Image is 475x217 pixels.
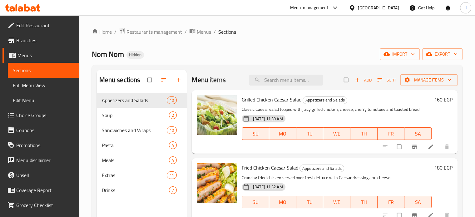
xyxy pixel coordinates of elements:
div: items [169,111,177,119]
button: TH [350,196,378,208]
span: Choice Groups [16,111,74,119]
div: Menu-management [290,4,329,12]
span: SA [407,129,429,138]
button: SA [404,196,432,208]
button: TH [350,127,378,140]
span: Sections [218,28,236,36]
span: Soup [102,111,169,119]
nav: breadcrumb [92,28,463,36]
button: MO [269,127,296,140]
span: Drinks [102,186,169,194]
span: Menus [17,52,74,59]
span: WE [326,129,348,138]
a: Promotions [2,138,79,153]
span: 10 [167,97,176,103]
span: Appetizers and Salads [300,165,344,172]
span: 2 [169,112,176,118]
span: Select to update [393,141,406,153]
a: Menu disclaimer [2,153,79,168]
span: Grilled Chicken Caesar Salad [242,95,301,104]
a: Coupons [2,123,79,138]
span: Upsell [16,171,74,179]
span: MO [272,198,294,207]
span: Meals [102,156,169,164]
div: items [167,96,177,104]
div: [GEOGRAPHIC_DATA] [358,4,399,11]
button: export [422,48,463,60]
a: Menus [189,28,211,36]
div: items [169,141,177,149]
span: Coverage Report [16,186,74,194]
span: Select section [340,74,353,86]
span: 10 [167,127,176,133]
span: Nom Nom [92,47,124,61]
div: Appetizers and Salads [303,96,347,104]
span: Menus [197,28,211,36]
a: Coverage Report [2,183,79,198]
li: / [185,28,187,36]
a: Grocery Checklist [2,198,79,213]
div: Appetizers and Salads10 [97,93,187,108]
a: Restaurants management [119,28,182,36]
span: Coupons [16,126,74,134]
span: 4 [169,157,176,163]
div: Extras [102,171,167,179]
img: Fried Chicken Caesar Salad [197,163,237,203]
span: import [385,50,415,58]
h2: Menu sections [99,75,141,85]
button: import [380,48,420,60]
li: / [114,28,116,36]
a: Edit Menu [8,93,79,108]
span: SU [245,198,267,207]
span: H [464,4,467,11]
h6: 180 EGP [434,163,453,172]
li: / [214,28,216,36]
p: Classic Caesar salad topped with juicy grilled chicken, cheese, cherry tomotoes and toasted bread. [242,106,432,113]
input: search [249,75,323,86]
a: Sections [8,63,79,78]
span: [DATE] 11:30 AM [250,116,285,122]
span: export [427,50,458,58]
span: Add [355,76,372,84]
span: [DATE] 11:32 AM [250,184,285,190]
span: Promotions [16,141,74,149]
a: Choice Groups [2,108,79,123]
button: SU [242,127,269,140]
div: Pasta4 [97,138,187,153]
nav: Menu sections [97,90,187,200]
button: Manage items [400,74,458,86]
div: items [169,186,177,194]
span: Edit Restaurant [16,22,74,29]
button: FR [378,196,405,208]
div: Drinks7 [97,183,187,198]
span: Select all sections [144,74,157,86]
span: FR [380,129,402,138]
button: WE [323,127,350,140]
span: SU [245,129,267,138]
span: 11 [167,172,176,178]
div: Hidden [126,51,144,59]
span: Appetizers and Salads [102,96,167,104]
h2: Menu items [192,75,226,85]
div: items [167,126,177,134]
div: items [167,171,177,179]
span: TU [299,129,321,138]
a: Upsell [2,168,79,183]
span: SA [407,198,429,207]
span: FR [380,198,402,207]
button: FR [378,127,405,140]
div: Meals4 [97,153,187,168]
div: Extras11 [97,168,187,183]
span: Hidden [126,52,144,57]
span: Sections [13,67,74,74]
span: Sort sections [157,73,172,87]
span: Sort items [373,75,400,85]
button: delete [440,140,455,154]
span: Manage items [405,76,453,84]
h6: 160 EGP [434,95,453,104]
a: Edit menu item [428,144,435,150]
button: SA [404,127,432,140]
a: Menus [2,48,79,63]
